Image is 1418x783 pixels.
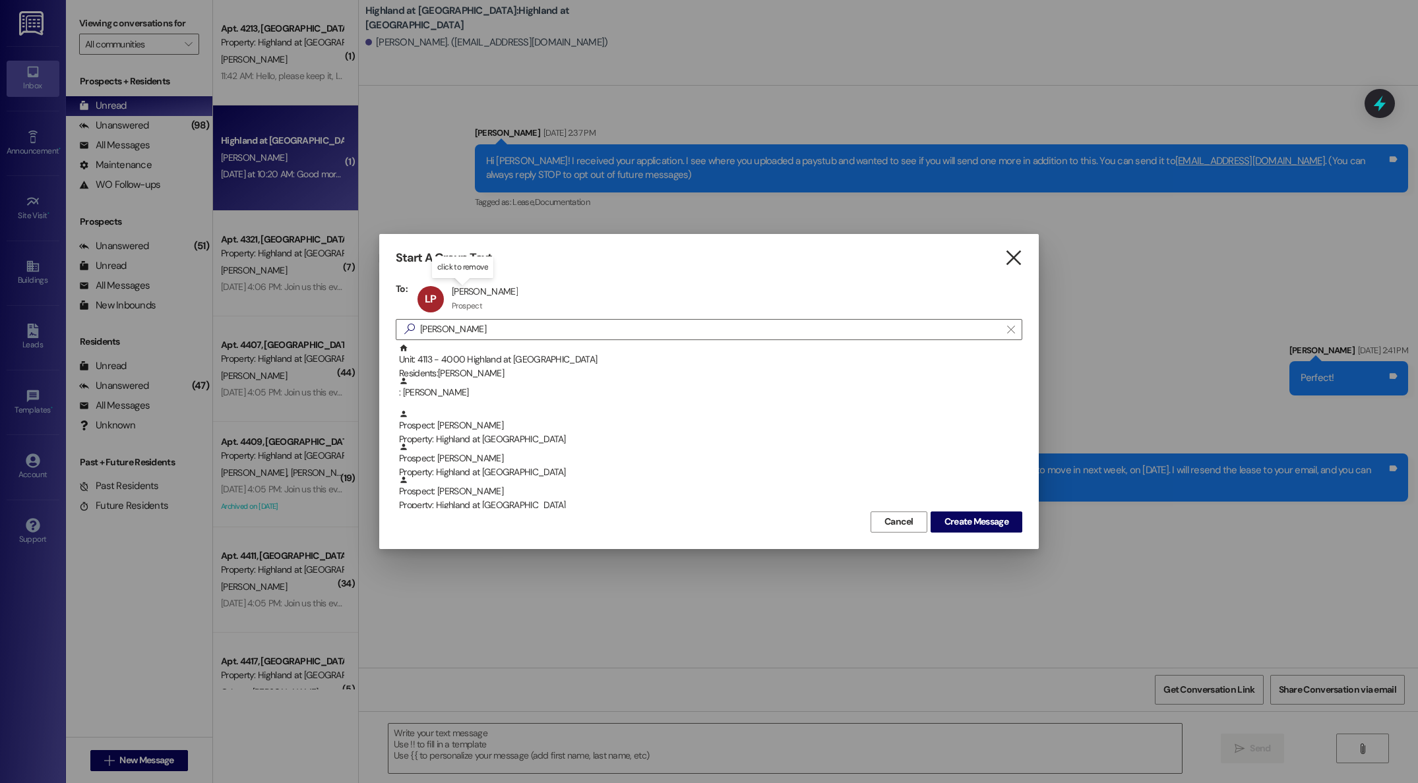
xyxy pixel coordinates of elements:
[944,515,1008,529] span: Create Message
[399,376,1022,399] div: : [PERSON_NAME]
[399,442,1022,480] div: Prospect: [PERSON_NAME]
[399,409,1022,447] div: Prospect: [PERSON_NAME]
[399,475,1022,513] div: Prospect: [PERSON_NAME]
[399,465,1022,479] div: Property: Highland at [GEOGRAPHIC_DATA]
[1001,320,1022,339] button: Clear text
[396,250,492,266] h3: Start A Group Text
[452,285,518,297] div: [PERSON_NAME]
[399,322,420,336] i: 
[931,511,1022,533] button: Create Message
[871,511,927,533] button: Cancel
[396,343,1022,376] div: Unit: 4113 - 4000 Highland at [GEOGRAPHIC_DATA]Residents:[PERSON_NAME]
[452,301,482,311] div: Prospect
[1004,251,1022,265] i: 
[884,515,913,529] span: Cancel
[396,442,1022,475] div: Prospect: [PERSON_NAME]Property: Highland at [GEOGRAPHIC_DATA]
[396,283,408,295] h3: To:
[437,262,488,273] p: click to remove
[396,376,1022,409] div: : [PERSON_NAME]
[399,432,1022,446] div: Property: Highland at [GEOGRAPHIC_DATA]
[399,498,1022,512] div: Property: Highland at [GEOGRAPHIC_DATA]
[399,366,1022,380] div: Residents: [PERSON_NAME]
[420,320,1001,339] input: Search for any contact or apartment
[425,292,436,306] span: LP
[1007,324,1014,335] i: 
[396,475,1022,508] div: Prospect: [PERSON_NAME]Property: Highland at [GEOGRAPHIC_DATA]
[399,343,1022,381] div: Unit: 4113 - 4000 Highland at [GEOGRAPHIC_DATA]
[396,409,1022,442] div: Prospect: [PERSON_NAME]Property: Highland at [GEOGRAPHIC_DATA]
